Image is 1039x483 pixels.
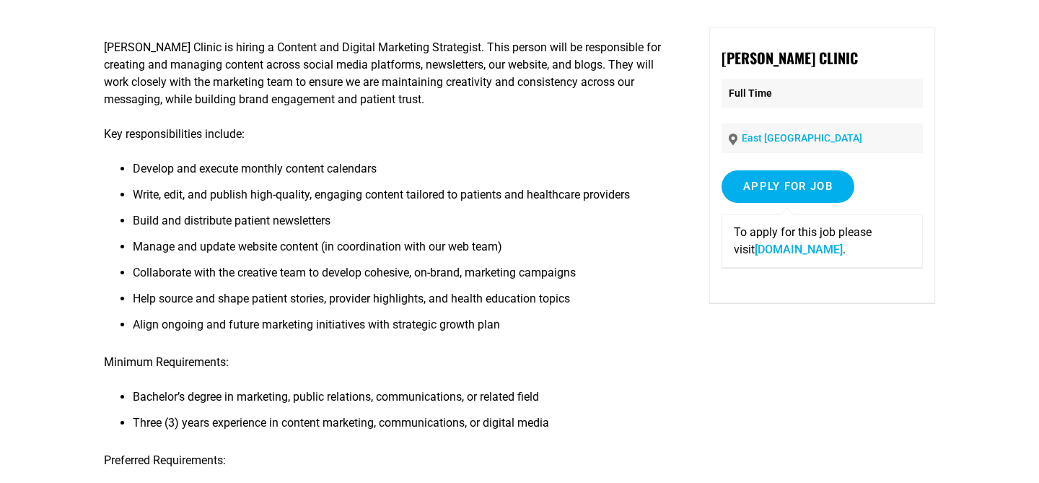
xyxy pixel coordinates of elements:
[133,316,667,342] li: Align ongoing and future marketing initiatives with strategic growth plan
[734,224,911,258] p: To apply for this job please visit .
[133,264,667,290] li: Collaborate with the creative team to develop cohesive, on-brand, marketing campaigns
[133,186,667,212] li: Write, edit, and publish high-quality, engaging content tailored to patients and healthcare provi...
[133,290,667,316] li: Help source and shape patient stories, provider highlights, and health education topics
[722,79,923,108] p: Full Time
[755,243,843,256] a: [DOMAIN_NAME]
[133,238,667,264] li: Manage and update website content (in coordination with our web team)
[104,354,667,371] p: Minimum Requirements:
[133,212,667,238] li: Build and distribute patient newsletters
[133,160,667,186] li: Develop and execute monthly content calendars
[104,126,667,143] p: Key responsibilities include:
[722,47,858,69] strong: [PERSON_NAME] Clinic
[133,388,667,414] li: Bachelor’s degree in marketing, public relations, communications, or related field
[133,414,667,440] li: Three (3) years experience in content marketing, communications, or digital media
[104,39,667,108] p: [PERSON_NAME] Clinic is hiring a Content and Digital Marketing Strategist. This person will be re...
[104,452,667,469] p: Preferred Requirements:
[722,170,854,203] input: Apply for job
[742,132,862,144] a: East [GEOGRAPHIC_DATA]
